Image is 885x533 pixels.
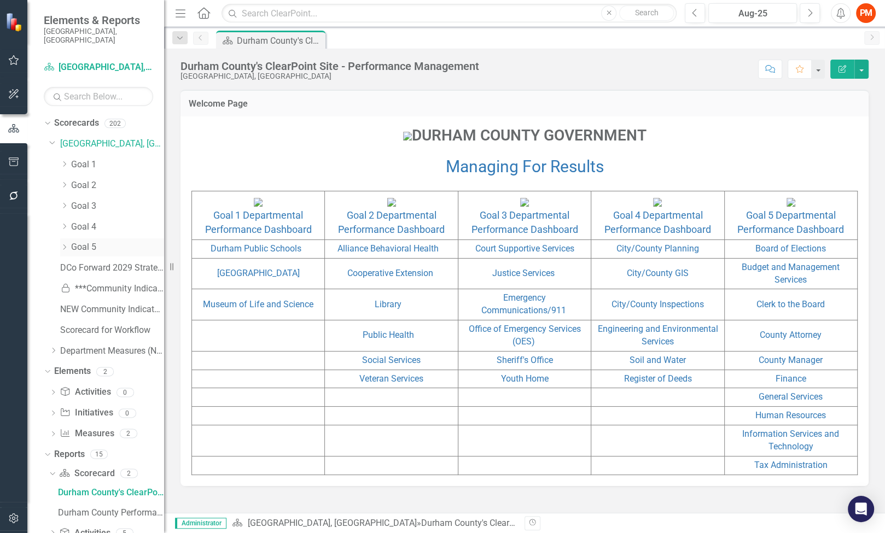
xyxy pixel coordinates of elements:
[475,243,574,254] a: Court Supportive Services
[5,13,25,32] img: ClearPoint Strategy
[776,373,806,384] a: Finance
[60,138,164,150] a: [GEOGRAPHIC_DATA], [GEOGRAPHIC_DATA]
[338,209,445,235] a: Goal 2 Departmental Performance Dashboard
[616,243,699,254] a: City/County Planning
[60,427,114,440] a: Measures
[60,303,164,316] a: NEW Community Indicators
[359,373,423,384] a: Veteran Services
[468,324,580,347] a: Office of Emergency Services (OES)
[44,87,153,106] input: Search Below...
[759,391,823,402] a: General Services
[604,209,711,235] a: Goal 4 Departmental Performance Dashboard
[760,330,822,340] a: County Attorney
[55,504,164,522] a: Durham County Performance Management
[337,243,439,254] a: Alliance Behavioral Health
[787,198,795,207] img: goal%205%20icon.PNG
[362,355,421,365] a: Social Services
[175,518,226,529] span: Administrator
[500,373,548,384] a: Youth Home
[742,262,840,285] a: Budget and Management Services
[635,8,659,17] span: Search
[71,241,164,254] a: Goal 5
[387,198,396,207] img: goal%202%20icon.PNG
[848,496,874,522] div: Open Intercom Messenger
[60,262,164,274] a: DCo Forward 2029 Strategic Plan
[756,299,825,309] a: Clerk to the Board
[55,484,164,501] a: Durham County's ClearPoint Site - Performance Management
[120,429,137,438] div: 2
[237,34,323,48] div: Durham County's ClearPoint Site - Performance Management
[120,468,138,478] div: 2
[363,330,414,340] a: Public Health
[60,386,110,399] a: Activities
[471,209,578,235] a: Goal 3 Departmental Performance Dashboard
[60,324,164,337] a: Scorecard for Workflow
[742,429,839,452] a: Information Services and Technology
[619,5,674,21] button: Search
[104,119,126,128] div: 202
[96,367,114,376] div: 2
[375,299,401,309] a: Library
[712,7,793,20] div: Aug-25
[44,27,153,45] small: [GEOGRAPHIC_DATA], [GEOGRAPHIC_DATA]
[492,268,555,278] a: Justice Services
[708,3,797,23] button: Aug-25
[222,4,677,23] input: Search ClearPoint...
[759,355,823,365] a: County Manager
[403,126,647,144] span: DURHAM COUNTY GOVERNMENT
[520,198,529,207] img: goal%203%20icon.PNG
[421,518,656,528] div: Durham County's ClearPoint Site - Performance Management
[254,198,263,207] img: goal%201%20icon%20v2.PNG
[119,408,136,418] div: 0
[59,467,114,480] a: Scorecard
[247,518,416,528] a: [GEOGRAPHIC_DATA], [GEOGRAPHIC_DATA]
[232,517,516,530] div: »
[856,3,876,23] button: PM
[653,198,662,207] img: goal%204%20icon.PNG
[203,299,313,309] a: Museum of Life and Science
[217,268,300,278] a: [GEOGRAPHIC_DATA]
[627,268,689,278] a: City/County GIS
[60,345,164,358] a: Department Measures (New)
[60,407,113,419] a: Initiatives
[44,61,153,74] a: [GEOGRAPHIC_DATA], [GEOGRAPHIC_DATA]
[71,179,164,192] a: Goal 2
[71,159,164,171] a: Goal 1
[737,209,844,235] a: Goal 5 Departmental Performance Dashboard
[58,508,164,518] div: Durham County Performance Management
[181,72,479,80] div: [GEOGRAPHIC_DATA], [GEOGRAPHIC_DATA]
[54,448,85,461] a: Reports
[189,99,860,109] h3: Welcome Page
[54,365,91,378] a: Elements
[630,355,686,365] a: Soil and Water
[446,157,604,176] a: Managing For Results
[54,117,99,130] a: Scorecards
[71,200,164,213] a: Goal 3
[71,221,164,233] a: Goal 4
[755,410,826,420] a: Human Resources
[597,324,718,347] a: Engineering and Environmental Services
[755,243,826,254] a: Board of Elections
[58,488,164,497] div: Durham County's ClearPoint Site - Performance Management
[181,60,479,72] div: Durham County's ClearPoint Site - Performance Management
[205,209,312,235] a: Goal 1 Departmental Performance Dashboard
[496,355,552,365] a: Sheriff's Office
[347,268,433,278] a: Cooperative Extension
[612,299,704,309] a: City/County Inspections
[44,14,153,27] span: Elements & Reports
[90,450,108,459] div: 15
[481,292,566,315] a: Emergency Communications/911
[211,243,301,254] a: Durham Public Schools
[624,373,691,384] a: Register of Deeds
[403,132,412,140] img: Logo.png
[754,460,828,470] a: Tax Administration
[117,388,134,397] div: 0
